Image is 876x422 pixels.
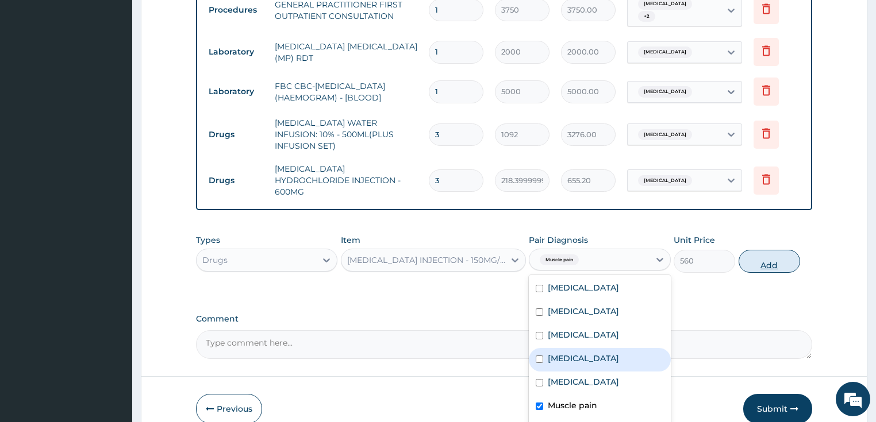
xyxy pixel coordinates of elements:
label: [MEDICAL_DATA] [548,353,619,364]
label: [MEDICAL_DATA] [548,305,619,317]
div: Drugs [202,254,228,266]
button: Add [739,250,800,273]
span: We're online! [67,134,159,250]
span: [MEDICAL_DATA] [638,86,692,98]
td: Laboratory [203,81,269,102]
div: [MEDICAL_DATA] INJECTION - 150MG/ML [347,254,506,266]
span: + 2 [638,11,655,22]
span: [MEDICAL_DATA] [638,129,692,141]
label: Muscle pain [548,400,597,411]
span: [MEDICAL_DATA] [638,175,692,187]
label: Comment [196,314,813,324]
td: Drugs [203,170,269,191]
td: FBC CBC-[MEDICAL_DATA] (HAEMOGRAM) - [BLOOD] [269,75,424,109]
td: [MEDICAL_DATA] [MEDICAL_DATA] (MP) RDT [269,35,424,69]
td: Drugs [203,124,269,145]
textarea: Type your message and hit 'Enter' [6,292,219,332]
td: [MEDICAL_DATA] WATER INFUSION: 10% - 500ML(PLUS INFUSION SET) [269,111,424,157]
label: Unit Price [674,234,715,246]
label: Pair Diagnosis [529,234,588,246]
label: [MEDICAL_DATA] [548,329,619,340]
label: [MEDICAL_DATA] [548,282,619,293]
label: Item [341,234,360,246]
img: d_794563401_company_1708531726252_794563401 [21,57,47,86]
label: Types [196,235,220,245]
div: Minimize live chat window [189,6,216,33]
label: [MEDICAL_DATA] [548,376,619,388]
div: Chat with us now [60,64,193,79]
td: [MEDICAL_DATA] HYDROCHLORIDE INJECTION - 600MG [269,157,424,203]
span: [MEDICAL_DATA] [638,47,692,58]
td: Laboratory [203,41,269,63]
span: Muscle pain [540,254,579,266]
